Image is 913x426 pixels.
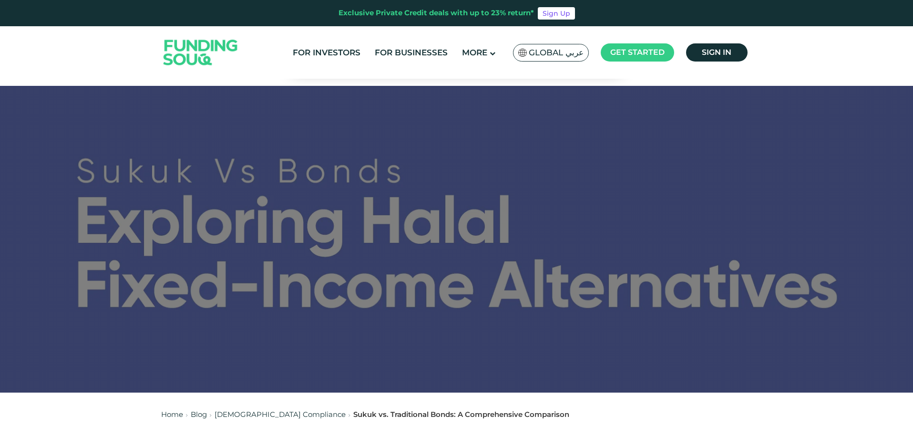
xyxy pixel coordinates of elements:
a: Home [161,410,183,419]
span: More [462,48,487,57]
div: Sukuk vs. Traditional Bonds: A Comprehensive Comparison [353,409,569,420]
a: Blog [191,410,207,419]
a: Sign in [686,43,748,62]
a: Sign Up [538,7,575,20]
a: For Businesses [372,45,450,61]
span: Get started [610,48,665,57]
span: Global عربي [529,47,584,58]
img: SA Flag [518,49,527,57]
span: Sign in [702,48,731,57]
a: For Investors [290,45,363,61]
img: Logo [154,29,247,77]
a: [DEMOGRAPHIC_DATA] Compliance [215,410,346,419]
div: Exclusive Private Credit deals with up to 23% return* [339,8,534,19]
